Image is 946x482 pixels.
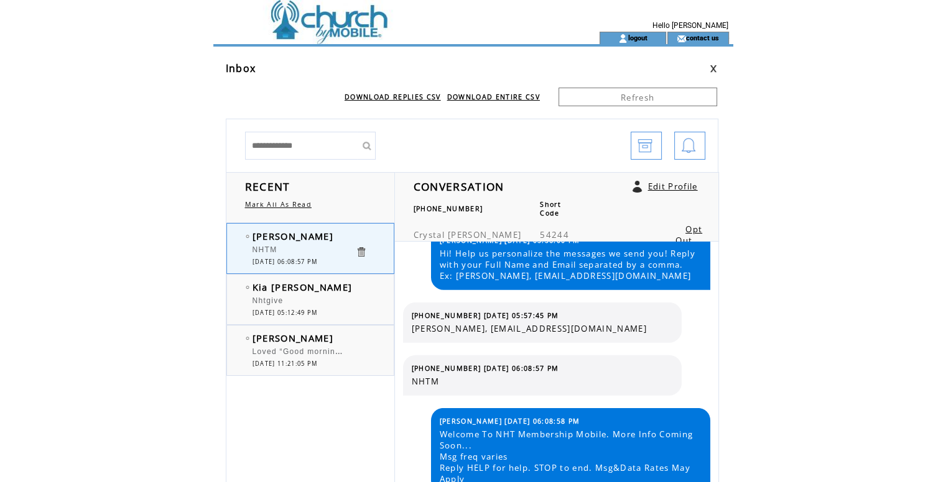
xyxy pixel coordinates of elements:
[253,309,318,317] span: [DATE] 05:12:49 PM
[447,93,540,101] a: DOWNLOAD ENTIRE CSV
[253,360,318,368] span: [DATE] 11:21:05 PM
[412,323,673,334] span: [PERSON_NAME], [EMAIL_ADDRESS][DOMAIN_NAME]
[412,364,559,373] span: [PHONE_NUMBER] [DATE] 06:08:57 PM
[226,61,256,75] span: Inbox
[638,132,652,160] img: archive.png
[628,34,647,42] a: logout
[246,235,249,238] img: bulletEmpty.png
[559,88,717,106] a: Refresh
[440,417,580,425] span: [PERSON_NAME] [DATE] 06:08:58 PM
[245,200,312,209] a: Mark All As Read
[540,229,569,240] span: 54244
[253,332,333,344] span: [PERSON_NAME]
[253,258,318,266] span: [DATE] 06:08:57 PM
[414,179,504,194] span: CONVERSATION
[253,296,284,305] span: Nhtgive
[675,224,702,246] a: Opt Out
[355,246,367,258] a: Click to delete these messgaes
[253,245,277,254] span: NHTM
[681,132,696,160] img: bell.png
[414,229,445,240] span: Crystal
[357,132,376,160] input: Submit
[246,337,249,340] img: bulletEmpty.png
[412,376,673,387] span: NHTM
[618,34,628,43] img: account_icon.gif
[652,21,728,30] span: Hello [PERSON_NAME]
[686,34,719,42] a: contact us
[448,229,521,240] span: [PERSON_NAME]
[440,248,701,281] span: Hi! Help us personalize the messages we send you! Reply with your Full Name and Email separated b...
[253,230,333,242] span: [PERSON_NAME]
[648,181,698,192] a: Edit Profile
[677,34,686,43] img: contact_us_icon.gif
[633,181,642,193] a: Click to edit user profile
[245,179,290,194] span: RECENT
[414,204,483,213] span: [PHONE_NUMBER]
[345,93,441,101] a: DOWNLOAD REPLIES CSV
[253,281,353,293] span: Kia [PERSON_NAME]
[540,200,561,217] span: Short Code
[412,311,559,320] span: [PHONE_NUMBER] [DATE] 05:57:45 PM
[246,286,249,289] img: bulletEmpty.png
